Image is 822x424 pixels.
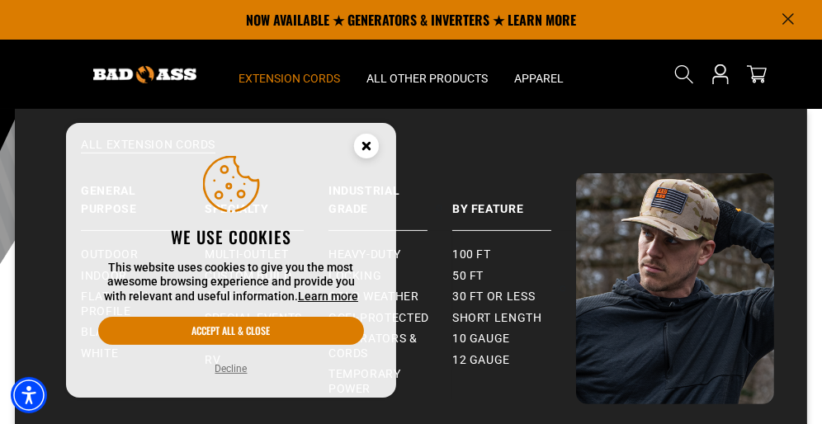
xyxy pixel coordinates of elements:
a: This website uses cookies to give you the most awesome browsing experience and provide you with r... [298,290,358,303]
span: Extension Cords [239,71,340,86]
summary: Search [671,61,697,87]
img: Bad Ass Extension Cords [93,66,196,83]
aside: Cookie Consent [66,123,396,398]
summary: Extension Cords [225,40,353,109]
a: Short Length [452,308,576,329]
img: Bad Ass Extension Cords [576,173,774,404]
span: 12 gauge [452,353,510,368]
button: Accept all & close [98,317,364,345]
summary: Apparel [501,40,577,109]
button: Decline [210,360,253,377]
p: This website uses cookies to give you the most awesome browsing experience and provide you with r... [98,261,364,304]
a: 30 ft or less [452,286,576,308]
a: All Extension Cords [48,137,774,173]
summary: All Other Products [353,40,501,109]
a: cart [744,64,770,84]
a: 10 gauge [452,328,576,350]
span: 100 ft [452,247,491,262]
a: 12 gauge [452,350,576,371]
button: Close this option [337,123,396,174]
div: Accessibility Menu [11,377,47,413]
a: By Feature [452,173,576,231]
a: 100 ft [452,244,576,266]
h2: We use cookies [98,226,364,247]
span: 50 ft [452,269,484,284]
a: 50 ft [452,266,576,287]
span: 10 gauge [452,332,510,346]
a: Open this option [707,40,734,109]
span: Apparel [514,71,564,86]
span: 30 ft or less [452,290,535,304]
span: All Other Products [366,71,488,86]
span: Short Length [452,311,542,326]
